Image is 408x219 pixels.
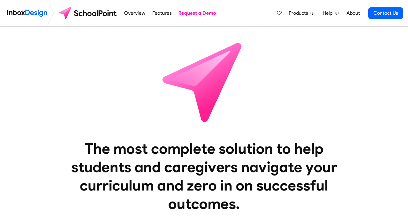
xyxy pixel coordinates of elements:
[289,9,310,17] span: Products
[368,7,403,19] a: Contact Us
[56,6,121,21] img: schoolpoint logo
[150,7,173,19] a: Features
[177,7,218,19] a: Request a Demo
[123,7,147,19] a: Overview
[59,139,349,213] heading: The most complete solution to help students and caregivers navigate your curriculum and zero in o...
[323,9,335,17] span: Help
[149,27,259,137] img: icon_schoolpoint.svg
[286,7,317,19] a: Products
[320,7,341,19] a: Help
[345,7,362,19] a: About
